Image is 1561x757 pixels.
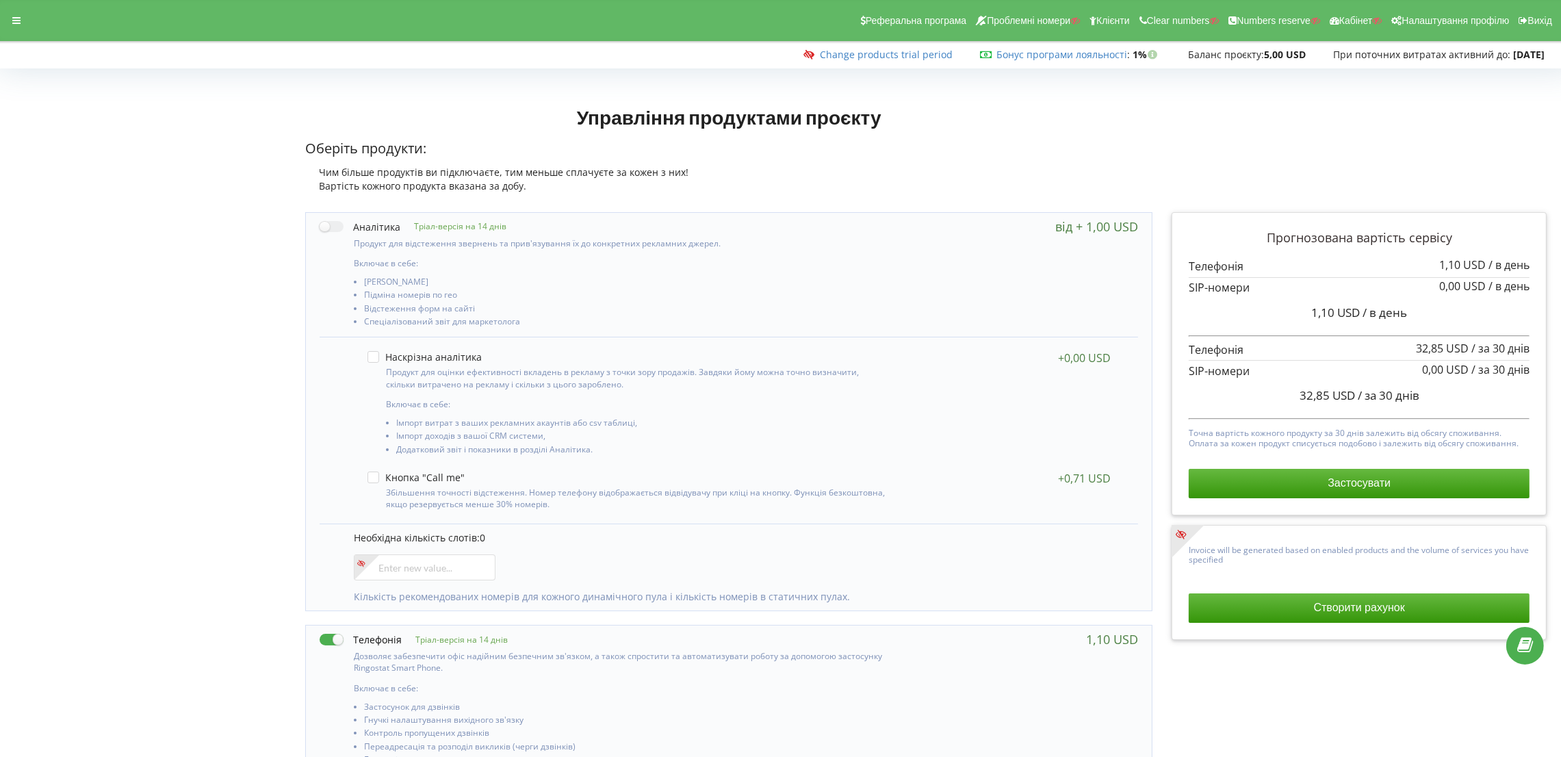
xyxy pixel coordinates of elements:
span: Clear numbers [1147,15,1210,26]
span: Налаштування профілю [1402,15,1509,26]
p: Продукт для відстеження звернень та прив'язування їх до конкретних рекламних джерел. [354,238,892,249]
div: від + 1,00 USD [1055,220,1138,233]
p: Invoice will be generated based on enabled products and the volume of services you have specified [1189,542,1530,565]
p: Телефонія [1189,259,1530,274]
li: Контроль пропущених дзвінків [364,728,892,741]
p: Дозволяє забезпечити офіс надійним безпечним зв'язком, а також спростити та автоматизувати роботу... [354,650,892,673]
li: Імпорт доходів з вашої CRM системи, [396,431,888,444]
p: Тріал-версія на 14 днів [402,634,508,645]
div: Чим більше продуктів ви підключаєте, тим меньше сплачуєте за кожен з них! [305,166,1152,179]
span: / в день [1488,279,1530,294]
span: : [996,48,1130,61]
input: Enter new value... [354,554,495,580]
label: Кнопка "Call me" [367,472,465,483]
a: Бонус програми лояльності [996,48,1127,61]
li: Спеціалізований звіт для маркетолога [364,317,892,330]
a: Change products trial period [820,48,953,61]
label: Наскрізна аналітика [367,351,482,363]
strong: [DATE] [1513,48,1545,61]
button: Створити рахунок [1189,593,1530,622]
span: / за 30 днів [1471,362,1530,377]
li: Гнучкі налаштування вихідного зв'язку [364,715,892,728]
p: Включає в себе: [386,398,888,410]
label: Телефонія [320,632,402,647]
span: 1,10 USD [1439,257,1486,272]
strong: 5,00 USD [1264,48,1306,61]
span: 0 [480,531,485,544]
span: 1,10 USD [1311,305,1360,320]
span: 0,00 USD [1439,279,1486,294]
strong: 1% [1133,48,1161,61]
li: Застосунок для дзвінків [364,702,892,715]
p: Тріал-версія на 14 днів [400,220,506,232]
span: / за 30 днів [1358,387,1419,403]
span: 0,00 USD [1422,362,1469,377]
span: Баланс проєкту: [1188,48,1264,61]
p: Включає в себе: [354,257,892,269]
span: 32,85 USD [1416,341,1469,356]
span: При поточних витратах активний до: [1333,48,1510,61]
p: Необхідна кількість слотів: [354,531,1124,545]
li: Підміна номерів по гео [364,290,892,303]
li: Переадресація та розподіл викликів (черги дзвінків) [364,742,892,755]
span: Проблемні номери [987,15,1070,26]
span: / в день [1363,305,1407,320]
span: Кабінет [1339,15,1373,26]
p: Включає в себе: [354,682,892,694]
li: [PERSON_NAME] [364,277,892,290]
p: Телефонія [1189,342,1530,358]
p: Продукт для оцінки ефективності вкладень в рекламу з точки зору продажів. Завдяки йому можна точн... [386,366,888,389]
h1: Управління продуктами проєкту [305,105,1152,129]
div: 1,10 USD [1086,632,1138,646]
p: Точна вартість кожного продукту за 30 днів залежить від обсягу споживання. Оплата за кожен продук... [1189,425,1530,448]
p: SIP-номери [1189,280,1530,296]
span: / за 30 днів [1471,341,1530,356]
li: Імпорт витрат з ваших рекламних акаунтів або csv таблиці, [396,418,888,431]
span: Клієнти [1096,15,1130,26]
li: Відстеження форм на сайті [364,304,892,317]
span: Вихід [1528,15,1552,26]
p: Оберіть продукти: [305,139,1152,159]
p: SIP-номери [1189,363,1530,379]
div: +0,00 USD [1058,351,1111,365]
p: Кількість рекомендованих номерів для кожного динамічного пула і кількість номерів в статичних пулах. [354,590,1124,604]
span: / в день [1488,257,1530,272]
li: Додатковий звіт і показники в розділі Аналітика. [396,445,888,458]
span: Реферальна програма [866,15,967,26]
span: Numbers reserve [1237,15,1311,26]
p: Прогнозована вартість сервісу [1189,229,1530,247]
div: Вартість кожного продукта вказана за добу. [305,179,1152,193]
button: Застосувати [1189,469,1530,498]
span: 32,85 USD [1300,387,1355,403]
p: Збільшення точності відстеження. Номер телефону відображається відвідувачу при кліці на кнопку. Ф... [386,487,888,510]
label: Аналітика [320,220,400,234]
div: +0,71 USD [1058,472,1111,485]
